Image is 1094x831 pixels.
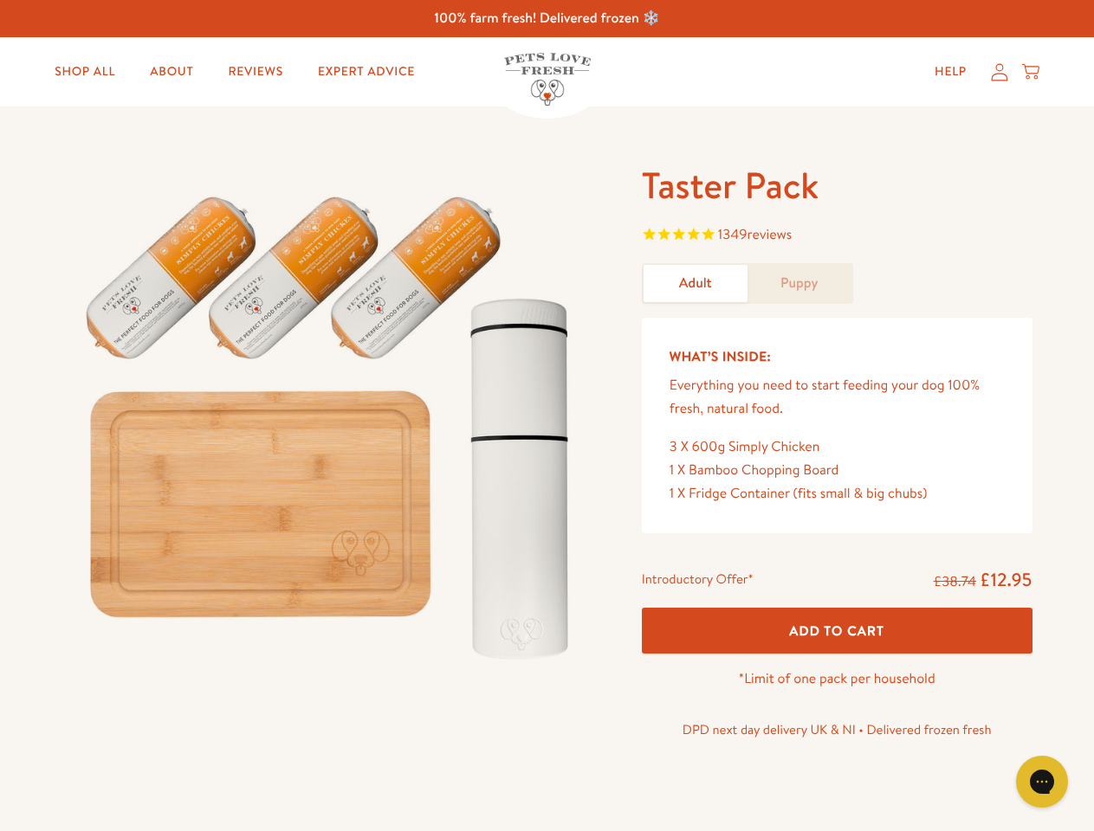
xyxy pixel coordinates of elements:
[934,572,976,591] s: £38.74
[642,568,754,594] div: Introductory Offer*
[304,55,429,89] a: Expert Advice
[747,225,792,244] span: reviews
[670,461,839,480] span: 1 X Bamboo Chopping Board
[748,265,851,302] a: Puppy
[789,622,884,640] span: Add To Cart
[670,435,1005,459] div: 3 X 600g Simply Chicken
[921,55,981,89] a: Help
[62,162,600,678] img: Taster Pack - Adult
[642,718,1033,741] p: DPD next day delivery UK & NI • Delivered frozen fresh
[670,345,1005,368] h5: What’s Inside:
[642,223,1033,249] span: Rated 4.8 out of 5 stars 1349 reviews
[136,55,207,89] a: About
[980,567,1033,592] span: £12.95
[718,225,792,244] span: 1349 reviews
[670,374,1005,421] p: Everything you need to start feeding your dog 100% fresh, natural food.
[642,667,1033,691] p: *Limit of one pack per household
[1007,750,1077,814] iframe: Gorgias live chat messenger
[504,53,591,106] img: Pets Love Fresh
[642,162,1033,209] h1: Taster Pack
[214,55,296,89] a: Reviews
[670,482,1005,506] div: 1 X Fridge Container (fits small & big chubs)
[644,265,748,302] a: Adult
[642,608,1033,654] button: Add To Cart
[41,55,129,89] a: Shop All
